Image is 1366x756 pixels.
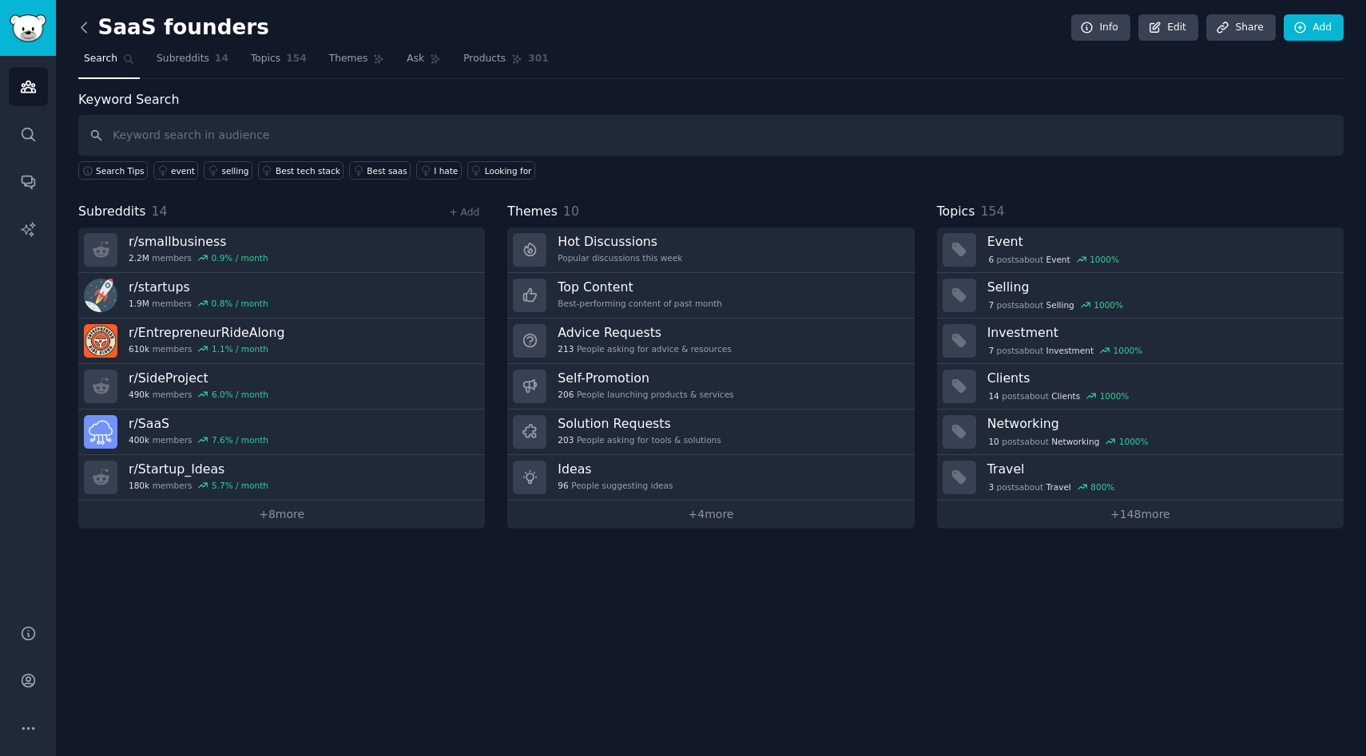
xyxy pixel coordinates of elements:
a: +4more [507,501,914,528]
h3: Event [987,233,1332,250]
span: 490k [129,389,149,400]
a: Best tech stack [258,161,343,180]
div: People launching products & services [558,389,733,400]
span: Selling [1046,299,1074,311]
h3: Self-Promotion [558,370,733,386]
div: People asking for advice & resources [558,343,731,354]
div: 0.8 % / month [212,298,268,309]
a: Networking10postsaboutNetworking1000% [937,410,1344,455]
a: Top ContentBest-performing content of past month [507,273,914,319]
span: Investment [1046,345,1094,356]
a: r/SideProject490kmembers6.0% / month [78,364,485,410]
span: 213 [558,343,574,354]
span: 10 [563,204,579,219]
h3: r/ SideProject [129,370,268,386]
span: 3 [988,481,994,493]
span: Search Tips [96,165,145,176]
div: members [129,434,268,445]
a: Products301 [458,46,554,79]
div: 7.6 % / month [212,434,268,445]
h3: r/ smallbusiness [129,233,268,250]
h3: Clients [987,370,1332,386]
h3: Ideas [558,461,673,477]
span: 2.2M [129,252,149,263]
a: r/EntrepreneurRideAlong610kmembers1.1% / month [78,319,485,364]
div: 1000 % [1119,436,1149,447]
span: 180k [129,480,149,491]
a: Self-Promotion206People launching products & services [507,364,914,410]
h3: Solution Requests [558,415,721,432]
label: Keyword Search [78,92,179,107]
a: Edit [1138,14,1198,42]
a: I hate [416,161,462,180]
span: 154 [286,52,307,66]
div: members [129,480,268,491]
div: 5.7 % / month [212,480,268,491]
span: Themes [507,202,558,222]
span: Topics [937,202,975,222]
button: Search Tips [78,161,148,180]
span: 6 [988,254,994,265]
div: post s about [987,298,1125,312]
a: Hot DiscussionsPopular discussions this week [507,228,914,273]
h3: Advice Requests [558,324,731,341]
a: Looking for [467,161,535,180]
span: 7 [988,299,994,311]
span: 14 [988,390,999,402]
span: Products [463,52,506,66]
span: 206 [558,389,574,400]
a: r/Startup_Ideas180kmembers5.7% / month [78,455,485,501]
span: 400k [129,434,149,445]
div: 6.0 % / month [212,389,268,400]
img: EntrepreneurRideAlong [84,324,117,358]
span: 14 [152,204,168,219]
a: Clients14postsaboutClients1000% [937,364,1344,410]
span: Topics [251,52,280,66]
div: 1000 % [1114,345,1143,356]
a: + Add [449,207,479,218]
a: Share [1206,14,1275,42]
a: +148more [937,501,1344,528]
a: r/SaaS400kmembers7.6% / month [78,410,485,455]
div: 1000 % [1094,299,1123,311]
span: 96 [558,480,568,491]
h2: SaaS founders [78,15,269,41]
a: event [153,161,198,180]
div: post s about [987,389,1130,403]
img: startups [84,279,117,312]
div: members [129,343,284,354]
div: Looking for [485,165,532,176]
a: Event6postsaboutEvent1000% [937,228,1344,273]
span: 14 [215,52,228,66]
span: Travel [1046,481,1071,493]
a: selling [204,161,252,180]
div: 1000 % [1090,254,1119,265]
span: 7 [988,345,994,356]
div: members [129,389,268,400]
div: post s about [987,252,1121,267]
div: 1000 % [1100,390,1130,402]
div: Best tech stack [276,165,340,176]
a: r/smallbusiness2.2Mmembers0.9% / month [78,228,485,273]
span: Themes [329,52,368,66]
h3: Hot Discussions [558,233,682,250]
h3: r/ EntrepreneurRideAlong [129,324,284,341]
a: Search [78,46,140,79]
div: 0.9 % / month [212,252,268,263]
span: 610k [129,343,149,354]
span: 10 [988,436,999,447]
img: GummySearch logo [10,14,46,42]
a: Add [1284,14,1344,42]
div: People asking for tools & solutions [558,434,721,445]
a: Ideas96People suggesting ideas [507,455,914,501]
div: 800 % [1090,481,1114,493]
span: Networking [1051,436,1099,447]
div: members [129,298,268,309]
h3: r/ Startup_Ideas [129,461,268,477]
span: Subreddits [157,52,209,66]
h3: Top Content [558,279,722,295]
h3: Investment [987,324,1332,341]
a: Info [1071,14,1130,42]
input: Keyword search in audience [78,115,1344,156]
a: Ask [401,46,447,79]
